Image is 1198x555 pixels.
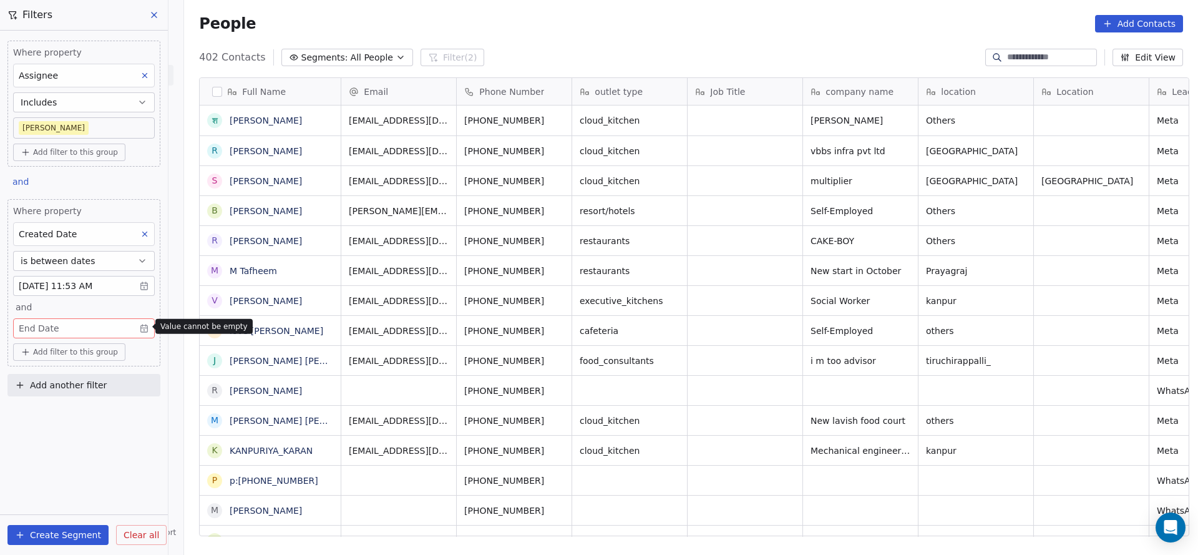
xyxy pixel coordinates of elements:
span: cloud_kitchen [580,114,679,127]
button: Filter(2) [421,49,485,66]
span: company name [825,86,894,98]
span: 402 Contacts [199,50,265,65]
span: All People [351,51,393,64]
span: restaurants [580,265,679,277]
span: [GEOGRAPHIC_DATA] [926,175,1026,187]
span: [PHONE_NUMBER] [464,504,564,517]
span: New lavish food court [811,415,910,427]
span: [EMAIL_ADDRESS][DOMAIN_NAME] [349,265,449,277]
div: M [211,414,218,427]
span: others [926,325,1026,337]
span: [EMAIL_ADDRESS][DOMAIN_NAME] [349,325,449,337]
span: [EMAIL_ADDRESS][DOMAIN_NAME] [349,355,449,367]
span: [PHONE_NUMBER] [464,205,564,217]
span: [PHONE_NUMBER] [464,474,564,487]
div: J [213,354,216,367]
span: Self-Employed [811,325,910,337]
div: M [211,264,218,277]
span: cloud_kitchen [580,444,679,457]
a: p:[PHONE_NUMBER] [230,476,318,486]
span: [GEOGRAPHIC_DATA] [926,145,1026,157]
a: [PERSON_NAME] [PERSON_NAME] [230,356,377,366]
a: [PERSON_NAME] [230,506,302,516]
span: Mechanical engineering [811,444,910,457]
span: multiplier [811,175,910,187]
a: [PERSON_NAME] [230,296,302,306]
span: [GEOGRAPHIC_DATA] [926,534,1026,547]
div: location [918,78,1033,105]
span: People [199,14,256,33]
div: outlet type [572,78,687,105]
span: [EMAIL_ADDRESS][DOMAIN_NAME] [349,235,449,247]
div: श [212,114,218,127]
span: others [926,415,1026,427]
span: [PERSON_NAME] [811,114,910,127]
span: [PHONE_NUMBER] [464,295,564,307]
span: cloud_kitchen [580,145,679,157]
span: [PERSON_NAME][EMAIL_ADDRESS][PERSON_NAME][DOMAIN_NAME] [349,205,449,217]
span: cloud_kitchen [580,175,679,187]
span: [EMAIL_ADDRESS][DOMAIN_NAME] [349,415,449,427]
span: Job Title [710,86,745,98]
span: [EMAIL_ADDRESS][DOMAIN_NAME] [349,534,449,547]
div: R [212,234,218,247]
span: Full Name [242,86,286,98]
span: [EMAIL_ADDRESS][DOMAIN_NAME] [349,114,449,127]
a: [PERSON_NAME] [230,115,302,125]
div: Job Title [688,78,802,105]
p: Value cannot be empty [160,322,248,332]
span: [PHONE_NUMBER] [464,534,564,547]
span: i m too advisor [811,355,910,367]
a: [PERSON_NAME] [230,536,302,546]
div: b [212,204,218,217]
div: K [212,534,218,547]
span: [PHONE_NUMBER] [464,355,564,367]
span: [PHONE_NUMBER] [464,385,564,397]
a: M Tafheem [230,266,277,276]
span: [PHONE_NUMBER] [464,175,564,187]
span: [PHONE_NUMBER] [464,114,564,127]
a: [PERSON_NAME] [230,146,302,156]
span: Others [926,205,1026,217]
span: Email [364,86,388,98]
span: [EMAIL_ADDRESS][DOMAIN_NAME] [349,175,449,187]
button: Edit View [1113,49,1183,66]
a: [PERSON_NAME] [PERSON_NAME] [230,416,377,426]
span: Location [1056,86,1093,98]
span: Self-Employed [811,205,910,217]
span: restaurants [580,534,679,547]
span: Phone Number [479,86,544,98]
div: grid [200,106,341,537]
div: Email [341,78,456,105]
span: Others [926,114,1026,127]
a: [PERSON_NAME] [230,386,302,396]
span: Student Of The Year [811,534,910,547]
div: Open Intercom Messenger [1156,513,1186,543]
span: Segments: [301,51,348,64]
div: Full Name [200,78,341,105]
div: R [212,144,218,157]
span: location [941,86,976,98]
span: restaurants [580,235,679,247]
div: M [211,504,218,517]
span: [GEOGRAPHIC_DATA] [1041,175,1141,187]
span: [PHONE_NUMBER] [464,235,564,247]
a: [PERSON_NAME] [230,176,302,186]
div: p [212,474,217,487]
div: V [212,294,218,307]
span: tiruchirappalli_ [926,355,1026,367]
div: Phone Number [457,78,572,105]
span: cloud_kitchen [580,415,679,427]
div: company name [803,78,918,105]
a: [PERSON_NAME] [230,236,302,246]
span: New start in October [811,265,910,277]
a: love [PERSON_NAME] [230,326,323,336]
span: [EMAIL_ADDRESS][DOMAIN_NAME] [349,295,449,307]
span: [PHONE_NUMBER] [464,265,564,277]
span: CAKE-BOY [811,235,910,247]
span: outlet type [595,86,643,98]
a: KANPURIYA_KARAN [230,446,313,456]
span: cafeteria [580,325,679,337]
span: [PHONE_NUMBER] [464,325,564,337]
span: Prayagraj [926,265,1026,277]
